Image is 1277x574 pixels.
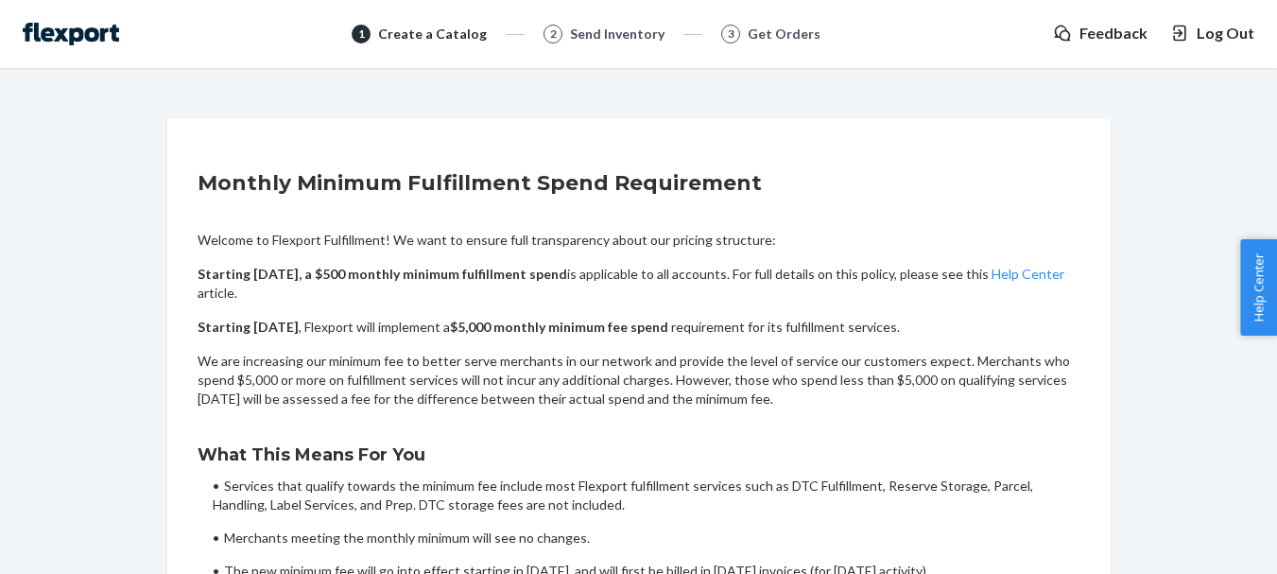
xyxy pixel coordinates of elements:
div: Get Orders [748,25,820,43]
h3: What This Means For You [198,443,1080,467]
span: Feedback [1079,23,1148,44]
p: We are increasing our minimum fee to better serve merchants in our network and provide the level ... [198,352,1080,409]
p: is applicable to all accounts. For full details on this policy, please see this article. [198,265,1080,303]
a: Help Center [992,266,1064,282]
b: Starting [DATE] [198,319,299,335]
b: $5,000 monthly minimum fee spend [450,319,668,335]
a: Feedback [1053,23,1148,44]
span: 2 [550,26,557,42]
li: Services that qualify towards the minimum fee include most Flexport fulfillment services such as ... [213,477,1080,514]
button: Log Out [1170,23,1254,44]
div: Create a Catalog [378,25,487,43]
button: Help Center [1240,239,1277,336]
li: Merchants meeting the monthly minimum will see no changes. [213,529,1080,548]
span: Log Out [1197,23,1254,44]
span: 1 [358,26,365,42]
span: 3 [728,26,734,42]
p: Welcome to Flexport Fulfillment! We want to ensure full transparency about our pricing structure: [198,231,1080,250]
img: Flexport logo [23,23,119,45]
h2: Monthly Minimum Fulfillment Spend Requirement [198,168,1080,199]
b: Starting [DATE], a $500 monthly minimum fulfillment spend [198,266,567,282]
p: , Flexport will implement a requirement for its fulfillment services. [198,318,1080,337]
div: Send Inventory [570,25,664,43]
